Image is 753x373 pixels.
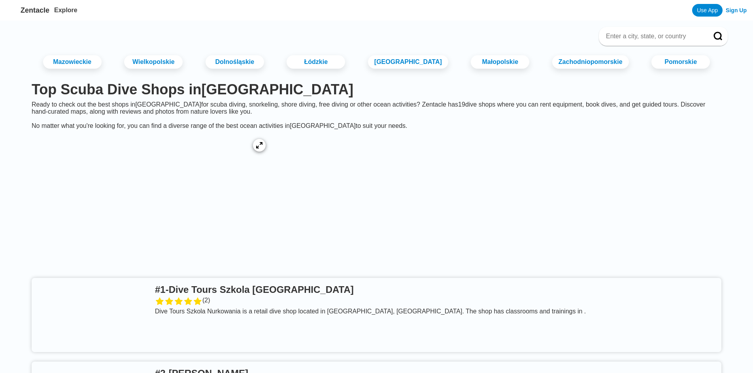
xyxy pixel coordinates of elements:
[21,6,49,15] span: Zentacle
[471,55,529,69] a: Małopolskie
[692,4,723,17] a: Use App
[43,55,102,69] a: Mazowieckie
[32,136,269,254] img: Poland dive site map
[25,101,728,129] div: Ready to check out the best shops in [GEOGRAPHIC_DATA] for scuba diving, snorkeling, shore diving...
[124,55,183,69] a: Wielkopolskie
[206,55,264,69] a: Dolnośląskie
[605,32,702,40] input: Enter a city, state, or country
[368,55,448,69] a: [GEOGRAPHIC_DATA]
[32,81,721,98] h1: Top Scuba Dive Shops in [GEOGRAPHIC_DATA]
[726,7,747,13] a: Sign Up
[25,129,275,262] a: Poland dive site map
[651,55,710,69] a: Pomorskie
[552,55,629,69] a: Zachodniopomorskie
[6,4,19,17] img: Zentacle logo
[287,55,345,69] a: Łódzkie
[6,4,49,17] a: Zentacle logoZentacle
[54,7,77,13] a: Explore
